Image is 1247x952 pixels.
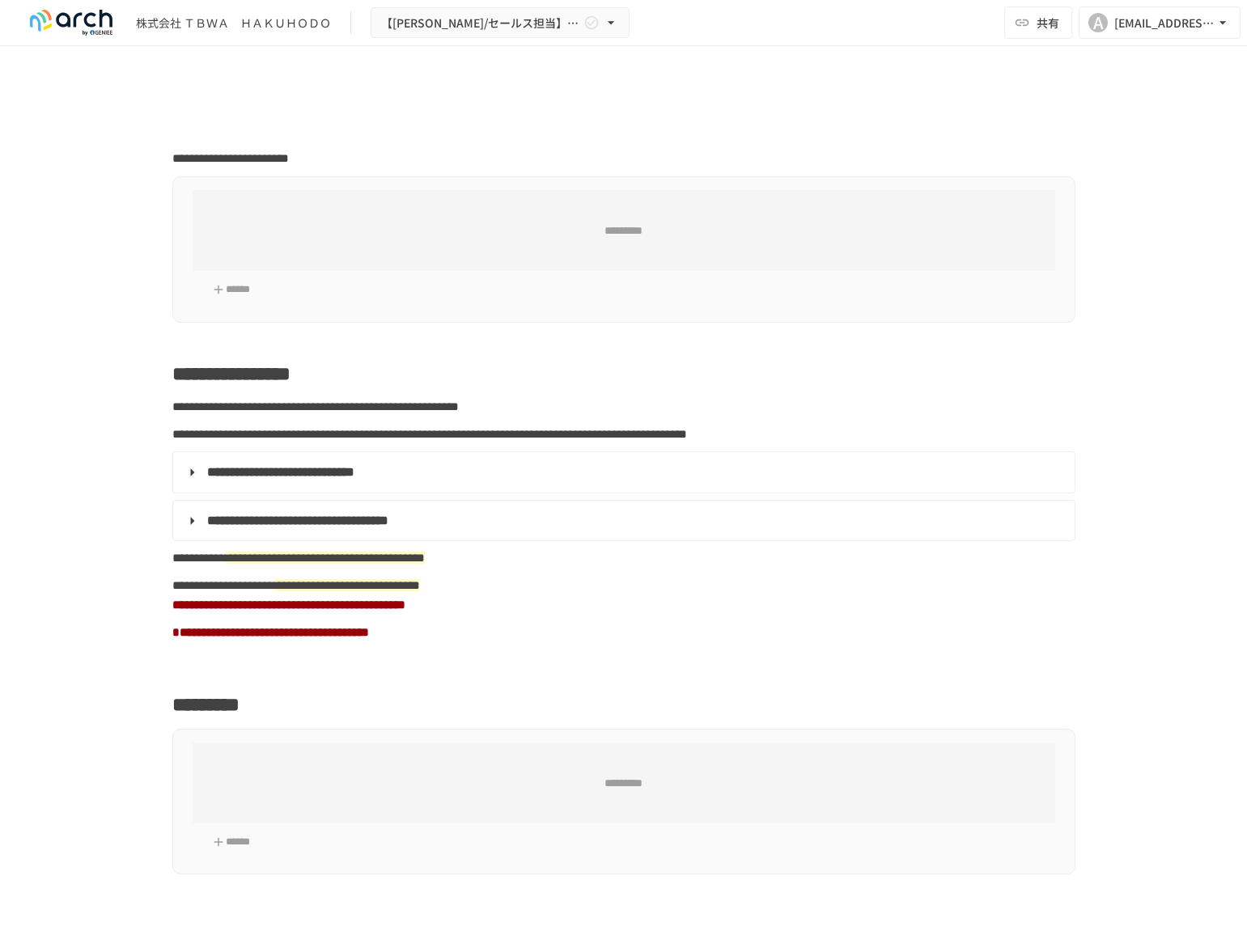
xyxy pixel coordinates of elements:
[1079,6,1241,39] button: A[EMAIL_ADDRESS][DOMAIN_NAME]
[1088,13,1108,32] div: A
[381,13,580,33] span: 【[PERSON_NAME]/セールス担当】株式会社 ＴＢＷＡ ＨＡＫＵＨＯＤＯ様_初期設定サポート
[371,7,630,39] button: 【[PERSON_NAME]/セールス担当】株式会社 ＴＢＷＡ ＨＡＫＵＨＯＤＯ様_初期設定サポート
[136,15,331,32] div: 株式会社 ＴＢＷＡ ＨＡＫＵＨＯＤＯ
[19,10,123,36] img: logo-default@2x-9cf2c760.svg
[1004,6,1072,39] button: 共有
[1114,13,1215,33] div: [EMAIL_ADDRESS][DOMAIN_NAME]
[1037,14,1059,32] span: 共有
